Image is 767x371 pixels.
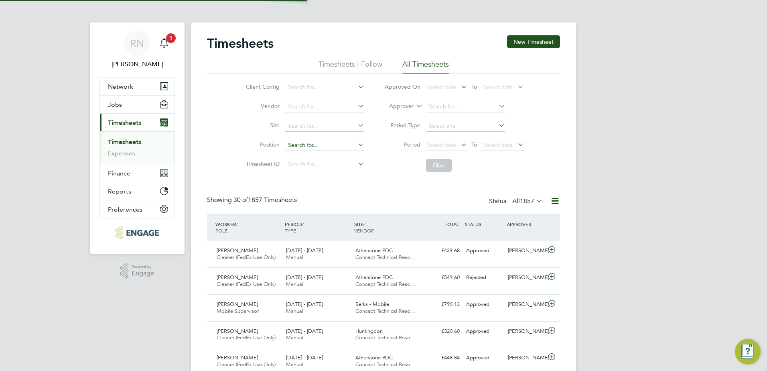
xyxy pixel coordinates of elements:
[120,263,154,279] a: Powered byEngage
[243,102,280,110] label: Vendor
[217,281,276,287] span: Cleaner (FedEx Use Only)
[286,301,323,308] span: [DATE] - [DATE]
[463,325,505,338] div: Approved
[283,217,352,238] div: PERIOD
[108,119,141,126] span: Timesheets
[285,159,364,170] input: Search for...
[286,334,303,341] span: Manual
[217,361,276,368] span: Cleaner (FedEx Use Only)
[215,227,227,234] span: ROLE
[99,59,175,69] span: Rachel Newman Jones
[286,254,303,261] span: Manual
[233,196,297,204] span: 1857 Timesheets
[132,263,154,270] span: Powered by
[355,281,416,287] span: Concept Technical Reso…
[285,120,364,132] input: Search for...
[207,35,274,51] h2: Timesheets
[364,221,365,227] span: /
[207,196,298,204] div: Showing
[286,281,303,287] span: Manual
[463,351,505,365] div: Approved
[463,217,505,231] div: STATUS
[243,160,280,167] label: Timesheet ID
[217,334,276,341] span: Cleaner (FedEx Use Only)
[243,122,280,129] label: Site
[505,298,546,311] div: [PERSON_NAME]
[233,196,248,204] span: 30 of
[469,139,479,150] span: To
[426,101,505,112] input: Search for...
[243,83,280,90] label: Client Config
[108,101,122,108] span: Jobs
[355,361,416,368] span: Concept Technical Reso…
[384,83,420,90] label: Approved On
[217,308,259,314] span: Mobile Supervisor
[217,274,258,281] span: [PERSON_NAME]
[90,22,185,254] nav: Main navigation
[100,77,175,95] button: Network
[108,206,142,213] span: Preferences
[355,308,416,314] span: Concept Technical Reso…
[99,226,175,239] a: Go to home page
[286,247,323,254] span: [DATE] - [DATE]
[463,244,505,257] div: Approved
[463,271,505,284] div: Rejected
[427,141,456,149] span: Select date
[100,182,175,200] button: Reports
[484,84,513,91] span: Select date
[319,59,382,74] li: Timesheets I Follow
[505,351,546,365] div: [PERSON_NAME]
[286,354,323,361] span: [DATE] - [DATE]
[156,31,172,56] a: 1
[285,140,364,151] input: Search for...
[108,138,141,146] a: Timesheets
[426,159,452,172] button: Filter
[489,196,544,207] div: Status
[354,227,374,234] span: VENDOR
[355,301,389,308] span: Berks - Mobile
[285,101,364,112] input: Search for...
[421,351,463,365] div: £448.84
[116,226,158,239] img: conceptresources-logo-retina.png
[355,354,393,361] span: Atherstone PDC
[286,308,303,314] span: Manual
[100,114,175,131] button: Timesheets
[421,244,463,257] div: £439.68
[217,247,258,254] span: [PERSON_NAME]
[100,131,175,164] div: Timesheets
[421,298,463,311] div: £790.13
[402,59,449,74] li: All Timesheets
[217,254,276,261] span: Cleaner (FedEx Use Only)
[421,271,463,284] div: £549.60
[100,164,175,182] button: Finance
[469,82,479,92] span: To
[286,328,323,334] span: [DATE] - [DATE]
[505,217,546,231] div: APPROVER
[108,149,135,157] a: Expenses
[444,221,459,227] span: TOTAL
[355,254,416,261] span: Concept Technical Reso…
[286,361,303,368] span: Manual
[286,274,323,281] span: [DATE] - [DATE]
[426,120,505,132] input: Select one
[132,270,154,277] span: Engage
[352,217,422,238] div: SITE
[285,82,364,93] input: Search for...
[384,141,420,148] label: Period
[166,33,176,43] span: 1
[302,221,304,227] span: /
[355,274,393,281] span: Atherstone PDC
[217,328,258,334] span: [PERSON_NAME]
[735,339,761,365] button: Engage Resource Center
[505,325,546,338] div: [PERSON_NAME]
[243,141,280,148] label: Position
[108,188,131,195] span: Reports
[99,31,175,69] a: RN[PERSON_NAME]
[108,83,133,90] span: Network
[236,221,237,227] span: /
[427,84,456,91] span: Select date
[463,298,505,311] div: Approved
[217,301,258,308] span: [PERSON_NAME]
[100,96,175,113] button: Jobs
[100,200,175,218] button: Preferences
